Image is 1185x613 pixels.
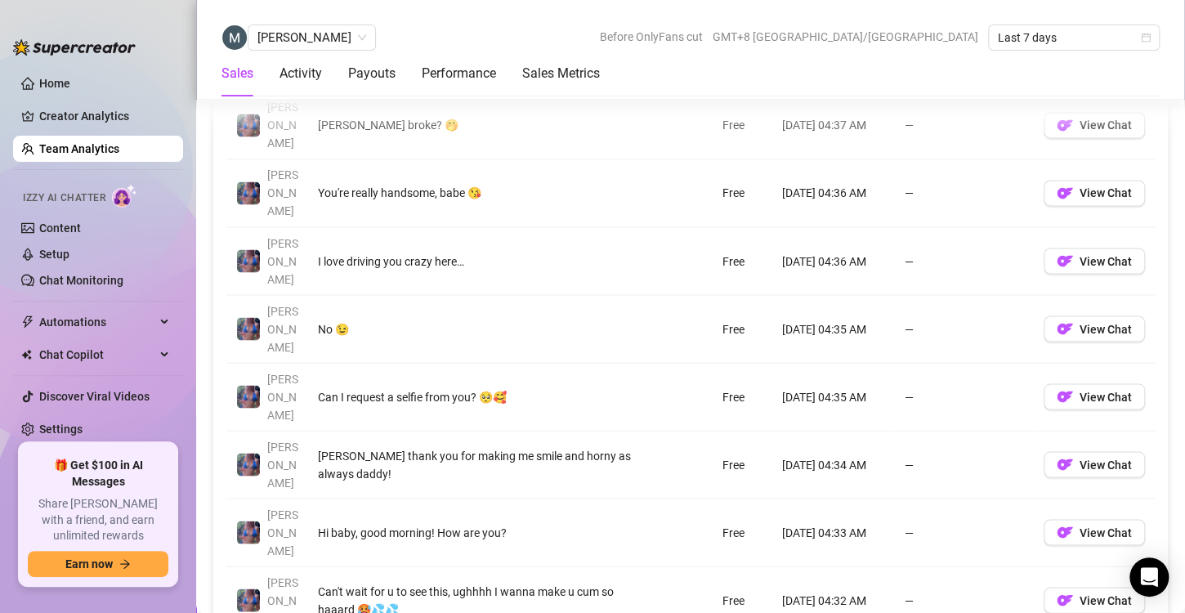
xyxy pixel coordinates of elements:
td: Free [713,227,772,295]
button: OFView Chat [1044,383,1145,409]
td: Free [713,363,772,431]
span: [PERSON_NAME] [267,372,298,421]
img: logo-BBDzfeDw.svg [13,39,136,56]
img: AI Chatter [112,184,137,208]
img: Matt [222,25,247,50]
td: Free [713,92,772,159]
img: OF [1057,524,1073,540]
img: Jaylie [237,249,260,272]
span: arrow-right [119,558,131,570]
div: Activity [279,64,322,83]
button: OFView Chat [1044,315,1145,342]
div: [PERSON_NAME] broke? 🤭 [318,116,637,134]
a: OFView Chat [1044,530,1145,543]
a: OFView Chat [1044,597,1145,611]
img: OF [1057,456,1073,472]
td: Free [713,499,772,566]
img: Jaylie [237,588,260,611]
img: Jaylie [237,114,260,136]
span: [PERSON_NAME] [267,236,298,285]
a: Home [39,77,70,90]
div: I love driving you crazy here… [318,252,637,270]
img: OF [1057,185,1073,201]
a: Settings [39,423,83,436]
div: Payouts [348,64,396,83]
td: — [895,431,1034,499]
img: Chat Copilot [21,349,32,360]
div: Can I request a selfie from you? 🥺🥰 [318,387,637,405]
td: — [895,499,1034,566]
span: calendar [1141,33,1151,43]
button: OFView Chat [1044,248,1145,274]
td: — [895,92,1034,159]
div: You're really handsome, babe 😘 [318,184,637,202]
span: View Chat [1080,593,1132,606]
span: View Chat [1080,254,1132,267]
button: OFView Chat [1044,451,1145,477]
td: [DATE] 04:37 AM [772,92,895,159]
td: [DATE] 04:33 AM [772,499,895,566]
span: Automations [39,309,155,335]
img: OF [1057,388,1073,405]
span: View Chat [1080,458,1132,471]
td: [DATE] 04:36 AM [772,159,895,227]
img: OF [1057,592,1073,608]
span: Izzy AI Chatter [23,190,105,206]
button: OFView Chat [1044,519,1145,545]
td: [DATE] 04:35 AM [772,295,895,363]
img: OF [1057,253,1073,269]
div: Performance [422,64,496,83]
td: — [895,159,1034,227]
a: OFView Chat [1044,258,1145,271]
img: OF [1057,320,1073,337]
td: [DATE] 04:35 AM [772,363,895,431]
a: Chat Monitoring [39,274,123,287]
td: [DATE] 04:34 AM [772,431,895,499]
img: Jaylie [237,181,260,204]
a: Team Analytics [39,142,119,155]
a: OFView Chat [1044,123,1145,136]
span: Before OnlyFans cut [600,25,703,49]
span: View Chat [1080,390,1132,403]
span: [PERSON_NAME] [267,101,298,150]
span: View Chat [1080,119,1132,132]
a: OFView Chat [1044,462,1145,475]
div: Hi baby, good morning! How are you? [318,523,637,541]
div: [PERSON_NAME] thank you for making me smile and horny as always daddy! [318,446,637,482]
span: View Chat [1080,186,1132,199]
img: Jaylie [237,385,260,408]
a: Setup [39,248,69,261]
div: Sales [221,64,253,83]
span: [PERSON_NAME] [267,508,298,557]
td: — [895,227,1034,295]
a: OFView Chat [1044,394,1145,407]
td: [DATE] 04:36 AM [772,227,895,295]
span: [PERSON_NAME] [267,304,298,353]
span: [PERSON_NAME] [267,440,298,489]
td: Free [713,159,772,227]
a: Discover Viral Videos [39,390,150,403]
a: Content [39,221,81,235]
span: [PERSON_NAME] [267,168,298,217]
td: Free [713,431,772,499]
button: OFView Chat [1044,112,1145,138]
span: thunderbolt [21,315,34,329]
div: Sales Metrics [522,64,600,83]
span: Share [PERSON_NAME] with a friend, and earn unlimited rewards [28,496,168,544]
img: Jaylie [237,521,260,544]
div: Open Intercom Messenger [1129,557,1169,597]
span: View Chat [1080,526,1132,539]
button: OFView Chat [1044,587,1145,613]
td: — [895,295,1034,363]
span: Chat Copilot [39,342,155,368]
td: — [895,363,1034,431]
img: OF [1057,117,1073,133]
a: OFView Chat [1044,190,1145,204]
span: GMT+8 [GEOGRAPHIC_DATA]/[GEOGRAPHIC_DATA] [713,25,978,49]
span: Last 7 days [998,25,1150,50]
span: Matt [257,25,366,50]
span: 🎁 Get $100 in AI Messages [28,458,168,490]
span: View Chat [1080,322,1132,335]
span: Earn now [65,557,113,570]
td: Free [713,295,772,363]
